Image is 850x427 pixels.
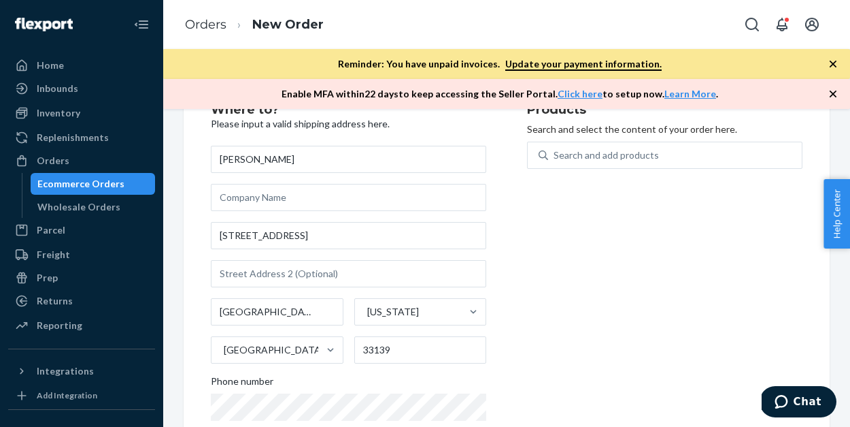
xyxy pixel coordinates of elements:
button: Open Search Box [738,11,766,38]
div: Integrations [37,364,94,378]
a: Freight [8,244,155,266]
div: Returns [37,294,73,308]
div: Reporting [37,319,82,332]
p: Search and select the content of your order here. [527,123,802,136]
a: Wholesale Orders [31,196,156,218]
a: Replenishments [8,127,155,148]
div: Parcel [37,223,65,237]
button: Open account menu [798,11,826,38]
input: Street Address [211,222,486,249]
div: Freight [37,248,70,262]
a: New Order [252,17,324,32]
div: Home [37,59,64,72]
div: Add Integration [37,390,97,401]
div: Search and add products [554,148,659,162]
span: Phone number [211,375,273,394]
a: Prep [8,267,155,289]
a: Ecommerce Orders [31,173,156,195]
input: [GEOGRAPHIC_DATA] [222,343,224,357]
div: Ecommerce Orders [37,177,124,191]
div: Prep [37,271,58,285]
img: Flexport logo [15,18,73,31]
button: Integrations [8,360,155,382]
a: Orders [8,150,155,172]
a: Learn More [664,88,716,99]
div: Orders [37,154,69,168]
h2: Where to? [211,104,486,117]
a: Update your payment information. [505,58,662,71]
input: [US_STATE] [366,305,367,319]
input: ZIP Code [354,336,487,364]
div: [GEOGRAPHIC_DATA] [224,343,324,357]
ol: breadcrumbs [174,5,335,45]
div: Inbounds [37,82,78,95]
a: Home [8,54,155,76]
div: Replenishments [37,131,109,144]
div: [US_STATE] [367,305,419,319]
p: Reminder: You have unpaid invoices. [338,57,662,71]
a: Returns [8,290,155,312]
h2: Products [527,104,802,117]
button: Close Navigation [128,11,155,38]
p: Please input a valid shipping address here. [211,117,486,131]
a: Parcel [8,219,155,241]
iframe: Opens a widget where you can chat to one of our agents [762,386,836,420]
input: Company Name [211,184,486,211]
button: Help Center [823,179,850,249]
input: City [211,298,343,326]
input: First & Last Name [211,146,486,173]
a: Add Integration [8,388,155,404]
a: Reporting [8,315,155,336]
a: Inbounds [8,78,155,99]
a: Click here [558,88,602,99]
div: Wholesale Orders [37,200,120,214]
input: Street Address 2 (Optional) [211,260,486,287]
a: Orders [185,17,226,32]
button: Open notifications [768,11,796,38]
a: Inventory [8,102,155,124]
div: Inventory [37,106,80,120]
p: Enable MFA within 22 days to keep accessing the Seller Portal. to setup now. . [282,87,718,101]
